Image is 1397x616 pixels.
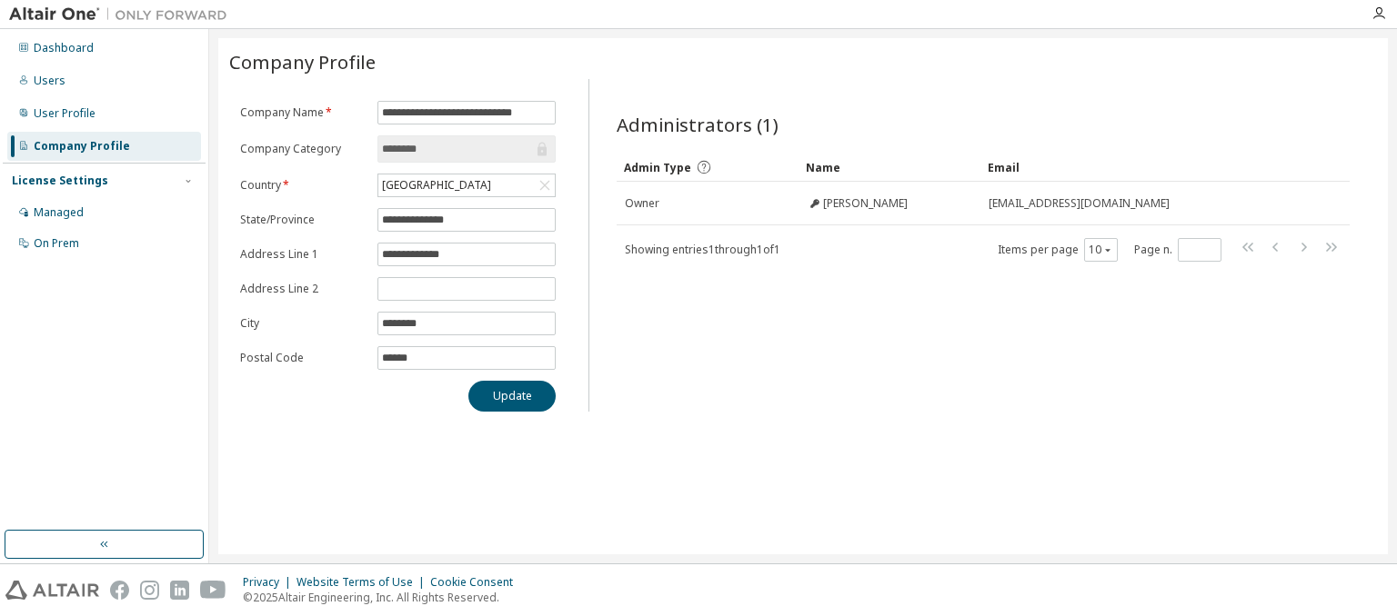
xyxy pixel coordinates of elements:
[243,590,524,605] p: © 2025 Altair Engineering, Inc. All Rights Reserved.
[998,238,1118,262] span: Items per page
[296,575,430,590] div: Website Terms of Use
[625,196,659,211] span: Owner
[34,41,94,55] div: Dashboard
[806,153,973,182] div: Name
[12,174,108,188] div: License Settings
[34,236,79,251] div: On Prem
[34,139,130,154] div: Company Profile
[5,581,99,600] img: altair_logo.svg
[379,175,494,195] div: [GEOGRAPHIC_DATA]
[200,581,226,600] img: youtube.svg
[34,106,95,121] div: User Profile
[240,351,367,365] label: Postal Code
[240,178,367,193] label: Country
[625,242,780,257] span: Showing entries 1 through 1 of 1
[240,142,367,156] label: Company Category
[1134,238,1221,262] span: Page n.
[229,49,376,75] span: Company Profile
[240,316,367,331] label: City
[34,205,84,220] div: Managed
[9,5,236,24] img: Altair One
[823,196,908,211] span: [PERSON_NAME]
[240,282,367,296] label: Address Line 2
[110,581,129,600] img: facebook.svg
[34,74,65,88] div: Users
[378,174,555,196] div: [GEOGRAPHIC_DATA]
[624,160,691,175] span: Admin Type
[240,247,367,262] label: Address Line 1
[468,381,556,412] button: Update
[430,575,524,590] div: Cookie Consent
[243,575,296,590] div: Privacy
[170,581,189,600] img: linkedin.svg
[140,581,159,600] img: instagram.svg
[988,153,1299,182] div: Email
[1089,243,1113,257] button: 10
[240,213,367,227] label: State/Province
[989,196,1170,211] span: [EMAIL_ADDRESS][DOMAIN_NAME]
[240,105,367,120] label: Company Name
[617,112,779,137] span: Administrators (1)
